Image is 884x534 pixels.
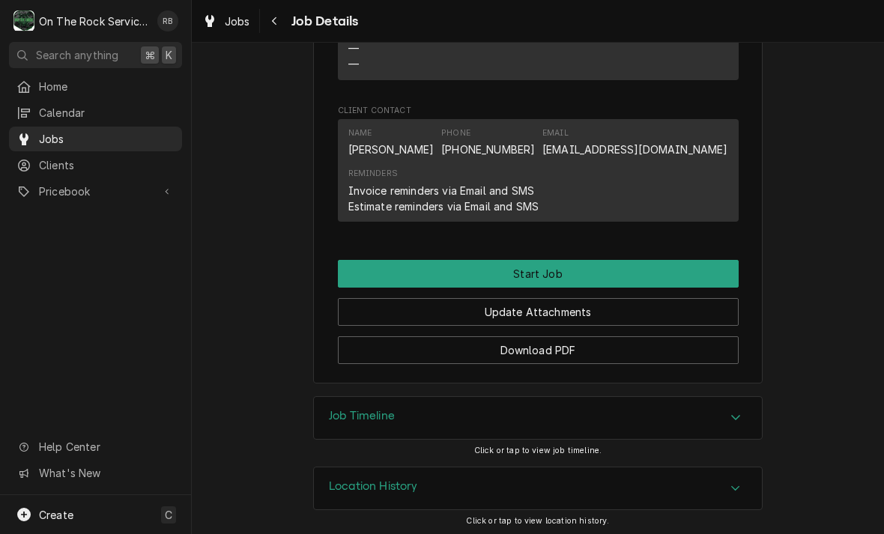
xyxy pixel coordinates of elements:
div: Invoice reminders via Email and SMS [348,183,535,198]
span: K [166,47,172,63]
a: [PHONE_NUMBER] [441,143,535,156]
a: Jobs [9,127,182,151]
span: Search anything [36,47,118,63]
span: ⌘ [145,47,155,63]
button: Start Job [338,260,739,288]
div: — [348,40,359,56]
div: RB [157,10,178,31]
button: Navigate back [263,9,287,33]
div: On The Rock Services's Avatar [13,10,34,31]
div: Client Contact List [338,119,739,228]
span: Calendar [39,105,175,121]
div: Phone [441,127,535,157]
a: Home [9,74,182,99]
a: Go to What's New [9,461,182,485]
span: Create [39,509,73,521]
div: Accordion Header [314,467,762,509]
span: Jobs [225,13,250,29]
div: — [348,56,359,72]
span: C [165,507,172,523]
button: Accordion Details Expand Trigger [314,397,762,439]
div: Email [542,127,569,139]
span: Help Center [39,439,173,455]
span: Client Contact [338,105,739,117]
button: Download PDF [338,336,739,364]
div: Button Group Row [338,260,739,288]
a: [EMAIL_ADDRESS][DOMAIN_NAME] [542,143,727,156]
span: What's New [39,465,173,481]
span: Job Details [287,11,359,31]
div: Job Timeline [313,396,763,440]
div: Ray Beals's Avatar [157,10,178,31]
div: Location History [313,467,763,510]
div: Name [348,127,435,157]
div: Name [348,127,372,139]
div: Email [542,127,727,157]
span: Home [39,79,175,94]
span: Click or tap to view location history. [466,516,609,526]
h3: Job Timeline [329,409,395,423]
div: Accordion Header [314,397,762,439]
a: Calendar [9,100,182,125]
div: Estimate reminders via Email and SMS [348,198,539,214]
div: Client Contact [338,105,739,228]
span: Jobs [39,131,175,147]
a: Go to Pricebook [9,179,182,204]
div: Button Group [338,260,739,364]
span: Pricebook [39,183,152,199]
div: Reminders [348,26,398,72]
div: [PERSON_NAME] [348,142,435,157]
a: Jobs [196,9,256,34]
div: O [13,10,34,31]
button: Accordion Details Expand Trigger [314,467,762,509]
span: Click or tap to view job timeline. [474,446,602,455]
button: Update Attachments [338,298,739,326]
div: Reminders [348,168,398,180]
button: Search anything⌘K [9,42,182,68]
div: Button Group Row [338,288,739,326]
div: Reminders [348,168,539,213]
div: Contact [338,119,739,222]
h3: Location History [329,479,418,494]
a: Go to Help Center [9,434,182,459]
span: Clients [39,157,175,173]
div: On The Rock Services [39,13,149,29]
div: Phone [441,127,470,139]
div: Button Group Row [338,326,739,364]
a: Clients [9,153,182,178]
